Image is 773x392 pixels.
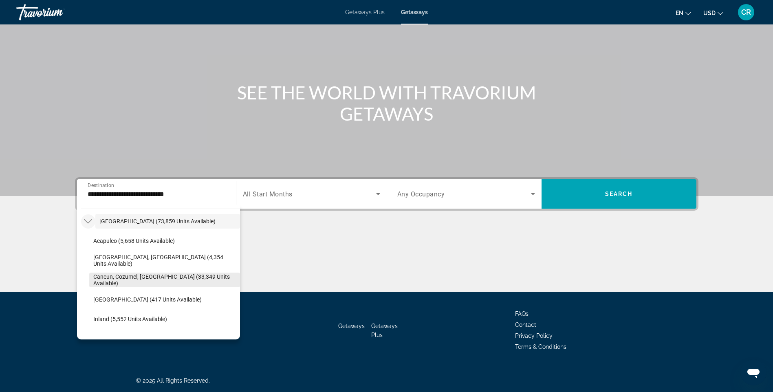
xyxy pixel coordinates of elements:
[93,273,236,286] span: Cancun, Cozumel, [GEOGRAPHIC_DATA] (33,349 units available)
[89,292,240,307] button: [GEOGRAPHIC_DATA] (417 units available)
[89,331,240,346] button: Ixtapa (885 units available)
[542,179,696,209] button: Search
[89,253,240,268] button: [GEOGRAPHIC_DATA], [GEOGRAPHIC_DATA] (4,354 units available)
[81,195,95,209] button: Toggle United States (674,923 units available)
[88,182,114,188] span: Destination
[371,323,398,338] a: Getaways Plus
[89,312,240,326] button: Inland (5,552 units available)
[95,194,240,209] button: [GEOGRAPHIC_DATA] (674,923 units available)
[703,10,716,16] span: USD
[89,273,240,287] button: Cancun, Cozumel, [GEOGRAPHIC_DATA] (33,349 units available)
[345,9,385,15] a: Getaways Plus
[243,190,293,198] span: All Start Months
[89,233,240,248] button: Acapulco (5,658 units available)
[338,323,365,329] a: Getaways
[515,322,536,328] a: Contact
[703,7,723,19] button: Change currency
[95,214,240,229] button: [GEOGRAPHIC_DATA] (73,859 units available)
[741,8,751,16] span: CR
[676,10,683,16] span: en
[16,2,98,23] a: Travorium
[740,359,766,385] iframe: Button to launch messaging window
[136,377,210,384] span: © 2025 All Rights Reserved.
[515,333,553,339] a: Privacy Policy
[401,9,428,15] a: Getaways
[99,218,216,225] span: [GEOGRAPHIC_DATA] (73,859 units available)
[234,82,540,124] h1: SEE THE WORLD WITH TRAVORIUM GETAWAYS
[736,4,757,21] button: User Menu
[93,316,167,322] span: Inland (5,552 units available)
[515,311,529,317] a: FAQs
[397,190,445,198] span: Any Occupancy
[605,191,633,197] span: Search
[93,254,236,267] span: [GEOGRAPHIC_DATA], [GEOGRAPHIC_DATA] (4,354 units available)
[77,179,696,209] div: Search widget
[676,7,691,19] button: Change language
[93,296,202,303] span: [GEOGRAPHIC_DATA] (417 units available)
[81,214,95,229] button: Toggle Mexico (73,859 units available)
[515,344,566,350] a: Terms & Conditions
[93,238,175,244] span: Acapulco (5,658 units available)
